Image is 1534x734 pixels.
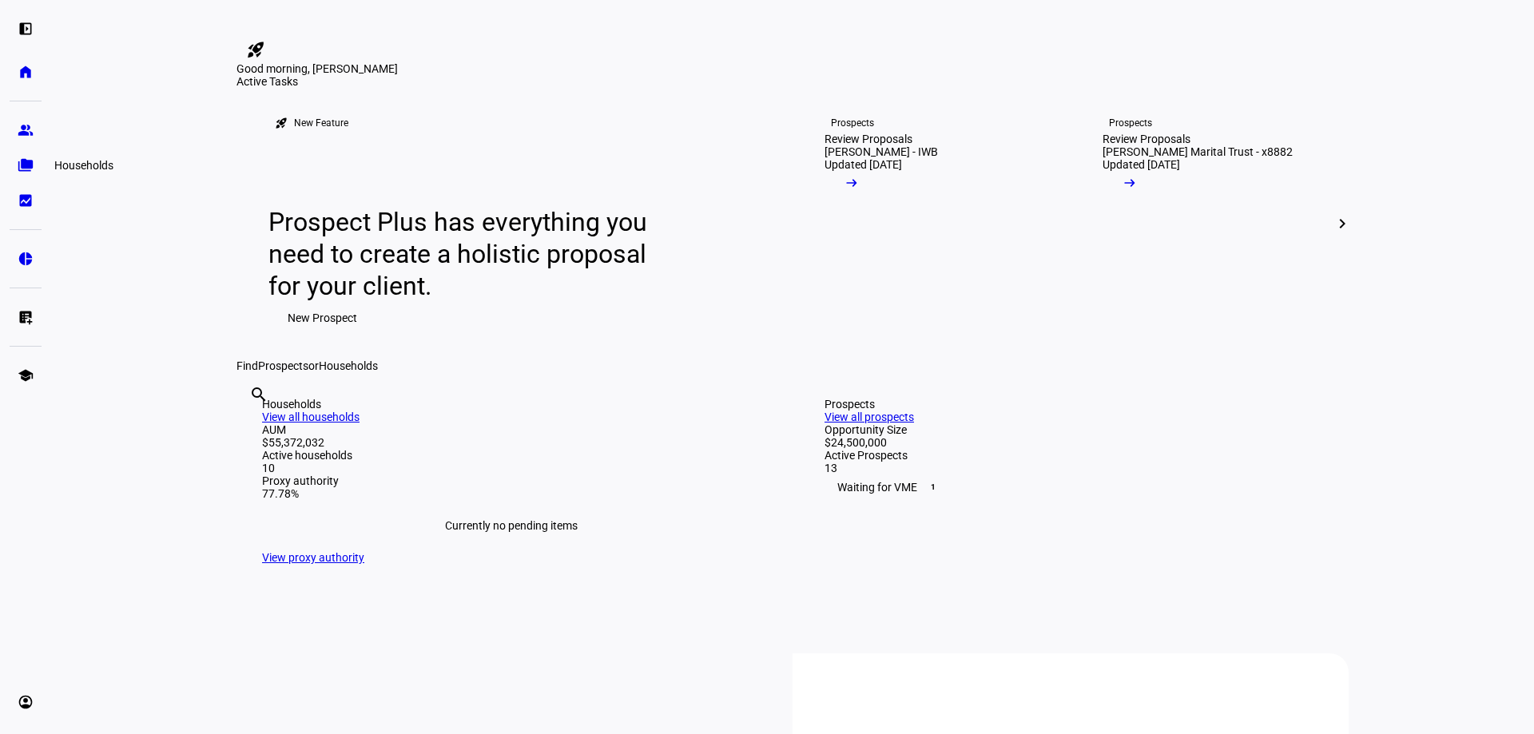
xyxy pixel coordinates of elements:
[236,359,1349,372] div: Find or
[18,309,34,325] eth-mat-symbol: list_alt_add
[262,411,360,423] a: View all households
[262,474,761,487] div: Proxy authority
[825,398,1323,411] div: Prospects
[18,367,34,383] eth-mat-symbol: school
[831,117,874,129] div: Prospects
[268,206,662,302] div: Prospect Plus has everything you need to create a holistic proposal for your client.
[799,88,1064,359] a: ProspectsReview Proposals[PERSON_NAME] - IWBUpdated [DATE]
[236,62,1349,75] div: Good morning, [PERSON_NAME]
[1122,175,1138,191] mat-icon: arrow_right_alt
[844,175,860,191] mat-icon: arrow_right_alt
[262,487,761,500] div: 77.78%
[18,21,34,37] eth-mat-symbol: left_panel_open
[319,359,378,372] span: Households
[825,436,1323,449] div: $24,500,000
[18,694,34,710] eth-mat-symbol: account_circle
[1103,158,1180,171] div: Updated [DATE]
[1333,214,1352,233] mat-icon: chevron_right
[825,145,938,158] div: [PERSON_NAME] - IWB
[249,385,268,404] mat-icon: search
[825,462,1323,474] div: 13
[262,500,761,551] div: Currently no pending items
[275,117,288,129] mat-icon: rocket_launch
[249,407,252,426] input: Enter name of prospect or household
[262,551,364,564] a: View proxy authority
[48,156,120,175] div: Households
[10,114,42,146] a: group
[18,192,34,208] eth-mat-symbol: bid_landscape
[262,449,761,462] div: Active households
[825,411,914,423] a: View all prospects
[262,398,761,411] div: Households
[236,75,1349,88] div: Active Tasks
[1109,117,1152,129] div: Prospects
[18,64,34,80] eth-mat-symbol: home
[262,436,761,449] div: $55,372,032
[18,157,34,173] eth-mat-symbol: folder_copy
[294,117,348,129] div: New Feature
[18,251,34,267] eth-mat-symbol: pie_chart
[262,462,761,474] div: 10
[825,474,1323,500] div: Waiting for VME
[825,133,912,145] div: Review Proposals
[825,423,1323,436] div: Opportunity Size
[927,481,940,494] span: 1
[10,56,42,88] a: home
[10,243,42,275] a: pie_chart
[258,359,308,372] span: Prospects
[825,158,902,171] div: Updated [DATE]
[1103,133,1190,145] div: Review Proposals
[288,302,357,334] span: New Prospect
[825,449,1323,462] div: Active Prospects
[18,122,34,138] eth-mat-symbol: group
[246,40,265,59] mat-icon: rocket_launch
[1077,88,1342,359] a: ProspectsReview Proposals[PERSON_NAME] Marital Trust - x8882Updated [DATE]
[10,149,42,181] a: folder_copy
[268,302,376,334] button: New Prospect
[262,423,761,436] div: AUM
[1103,145,1293,158] div: [PERSON_NAME] Marital Trust - x8882
[10,184,42,216] a: bid_landscape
